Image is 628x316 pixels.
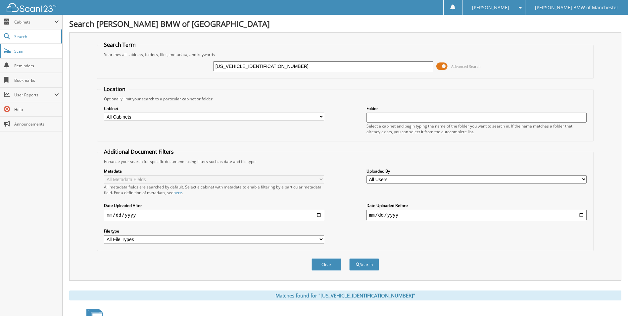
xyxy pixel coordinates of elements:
legend: Additional Document Filters [101,148,177,155]
div: Select a cabinet and begin typing the name of the folder you want to search in. If the name match... [366,123,587,134]
span: [PERSON_NAME] BMW of Manchester [535,6,618,10]
input: start [104,210,324,220]
span: User Reports [14,92,54,98]
button: Clear [312,258,341,271]
button: Search [349,258,379,271]
legend: Location [101,85,129,93]
div: Optionally limit your search to a particular cabinet or folder [101,96,590,102]
label: Cabinet [104,106,324,111]
span: Advanced Search [451,64,481,69]
iframe: Chat Widget [595,284,628,316]
h1: Search [PERSON_NAME] BMW of [GEOGRAPHIC_DATA] [69,18,621,29]
span: Help [14,107,59,112]
label: File type [104,228,324,234]
span: Search [14,34,58,39]
label: Date Uploaded After [104,203,324,208]
span: [PERSON_NAME] [472,6,509,10]
span: Announcements [14,121,59,127]
span: Scan [14,48,59,54]
label: Uploaded By [366,168,587,174]
legend: Search Term [101,41,139,48]
div: Matches found for "[US_VEHICLE_IDENTIFICATION_NUMBER]" [69,290,621,300]
div: Searches all cabinets, folders, files, metadata, and keywords [101,52,590,57]
span: Reminders [14,63,59,69]
label: Folder [366,106,587,111]
img: scan123-logo-white.svg [7,3,56,12]
a: here [173,190,182,195]
label: Date Uploaded Before [366,203,587,208]
div: Enhance your search for specific documents using filters such as date and file type. [101,159,590,164]
span: Cabinets [14,19,54,25]
div: All metadata fields are searched by default. Select a cabinet with metadata to enable filtering b... [104,184,324,195]
label: Metadata [104,168,324,174]
input: end [366,210,587,220]
span: Bookmarks [14,78,59,83]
